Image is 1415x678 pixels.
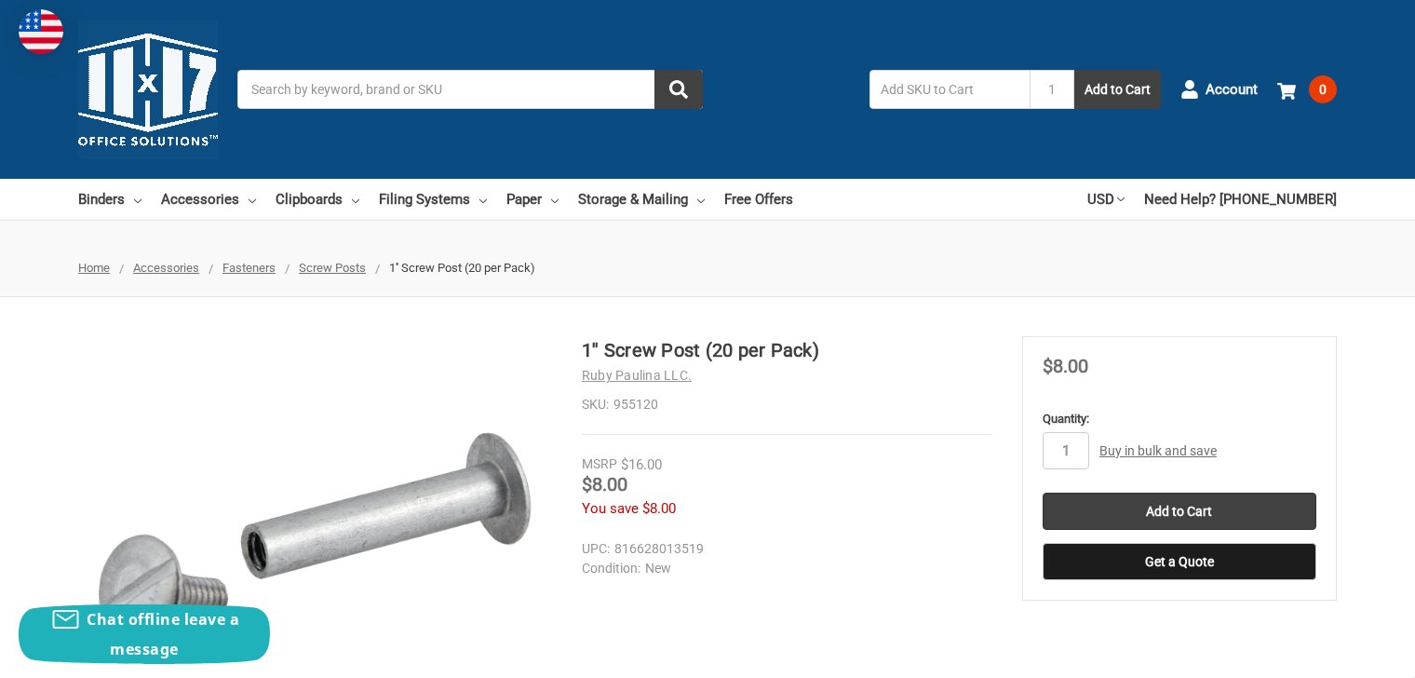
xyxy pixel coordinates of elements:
a: 0 [1277,65,1337,114]
div: MSRP [582,454,617,474]
a: Buy in bulk and save [1099,443,1217,458]
a: Filing Systems [379,179,487,220]
input: Search by keyword, brand or SKU [237,70,703,109]
dt: SKU: [582,395,609,414]
a: Need Help? [PHONE_NUMBER] [1144,179,1337,220]
a: Paper [506,179,559,220]
span: 1'' Screw Post (20 per Pack) [389,261,535,275]
h1: 1'' Screw Post (20 per Pack) [582,336,991,364]
a: Free Offers [724,179,793,220]
span: $8.00 [642,500,676,517]
dd: 816628013519 [582,539,983,559]
img: duty and tax information for United States [19,9,63,54]
a: Home [78,261,110,275]
span: Account [1206,79,1258,101]
input: Add to Cart [1043,493,1316,530]
label: Quantity: [1043,410,1316,428]
span: $8.00 [582,473,627,495]
a: Accessories [161,179,256,220]
a: Accessories [133,261,199,275]
button: Get a Quote [1043,543,1316,580]
a: USD [1087,179,1125,220]
dt: Condition: [582,559,640,578]
span: 0 [1309,75,1337,103]
input: Add SKU to Cart [869,70,1030,109]
a: Ruby Paulina LLC. [582,368,692,383]
button: Add to Cart [1074,70,1161,109]
dd: 955120 [582,395,991,414]
span: You save [582,500,639,517]
a: Clipboards [276,179,359,220]
span: $16.00 [621,456,662,473]
a: Fasteners [222,261,276,275]
dd: New [582,559,983,578]
a: Account [1180,65,1258,114]
a: Binders [78,179,141,220]
span: $8.00 [1043,355,1088,377]
span: Chat offline leave a message [87,609,239,659]
a: Storage & Mailing [578,179,705,220]
a: Screw Posts [299,261,366,275]
img: 11x17.com [78,20,218,159]
button: Chat offline leave a message [19,604,270,664]
dt: UPC: [582,539,610,559]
